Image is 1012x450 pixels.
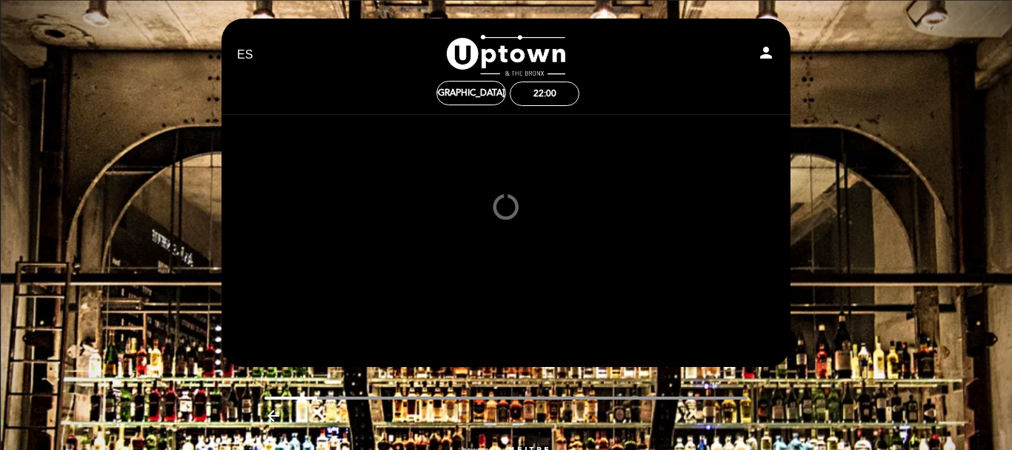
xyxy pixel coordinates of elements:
[264,407,282,425] i: arrow_backward
[757,44,775,67] button: person
[533,88,556,99] div: 22:00
[757,44,775,62] i: person
[408,87,535,99] div: [DEMOGRAPHIC_DATA]. 4, sep.
[413,35,599,76] a: Uptown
